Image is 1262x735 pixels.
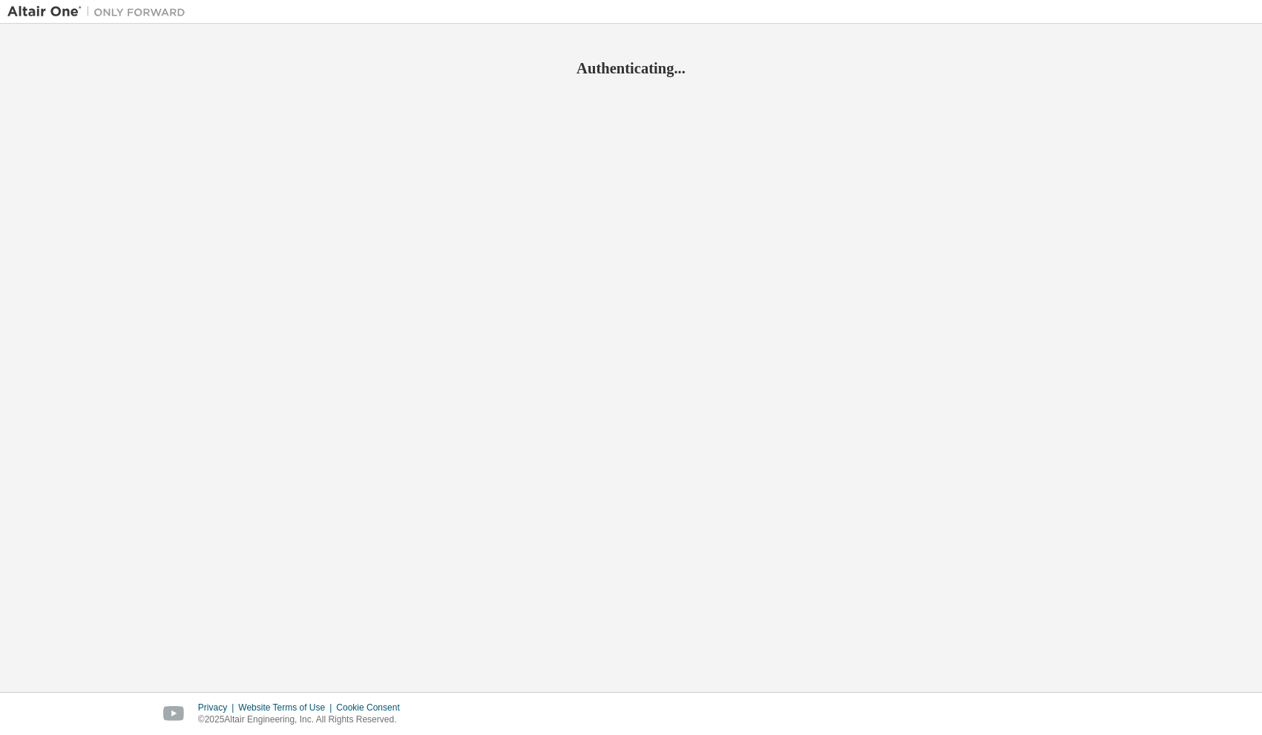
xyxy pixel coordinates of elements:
img: youtube.svg [163,706,185,722]
p: © 2025 Altair Engineering, Inc. All Rights Reserved. [198,713,409,726]
div: Privacy [198,702,238,713]
h2: Authenticating... [7,59,1255,78]
img: Altair One [7,4,193,19]
div: Cookie Consent [336,702,408,713]
div: Website Terms of Use [238,702,336,713]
